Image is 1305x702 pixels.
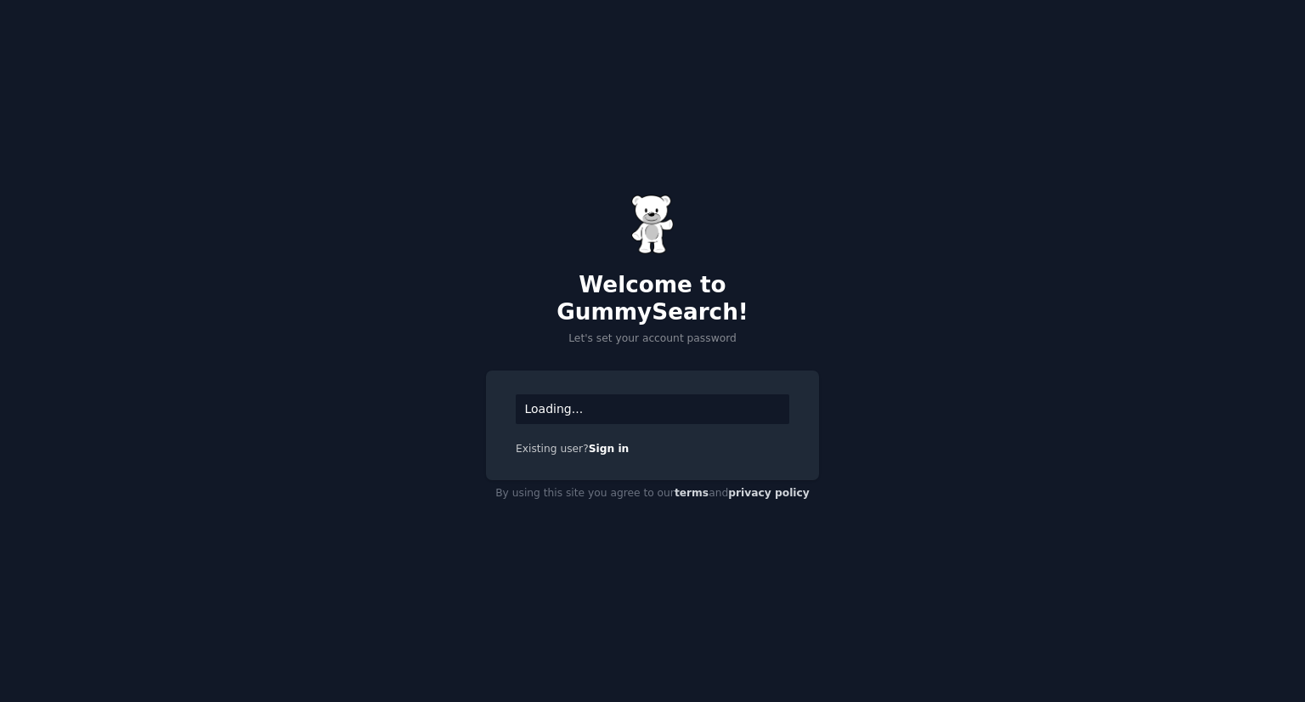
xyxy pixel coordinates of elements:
a: privacy policy [728,487,810,499]
a: terms [675,487,709,499]
div: Loading... [516,394,789,424]
h2: Welcome to GummySearch! [486,272,819,326]
span: Existing user? [516,443,589,455]
img: Gummy Bear [631,195,674,254]
div: By using this site you agree to our and [486,480,819,507]
a: Sign in [589,443,630,455]
p: Let's set your account password [486,331,819,347]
